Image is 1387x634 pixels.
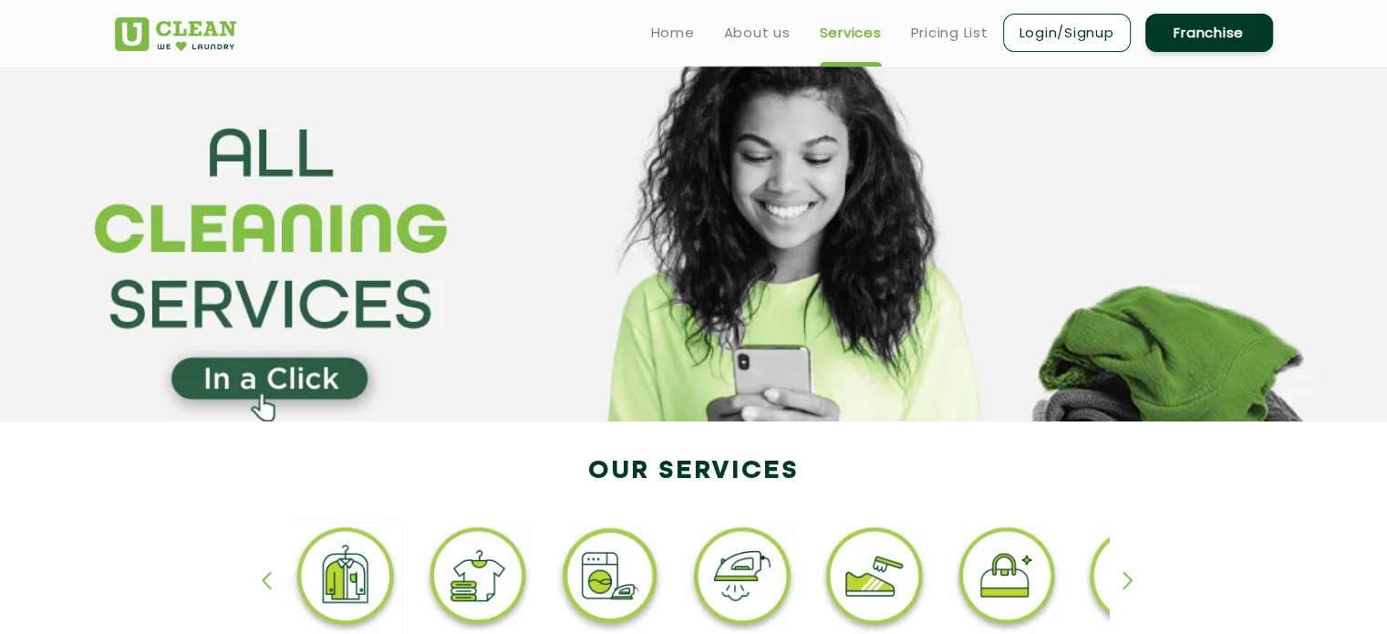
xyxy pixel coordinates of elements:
[115,17,236,51] img: UClean Laundry and Dry Cleaning
[1145,14,1273,52] a: Franchise
[911,22,988,44] a: Pricing List
[1003,14,1131,52] a: Login/Signup
[651,22,695,44] a: Home
[724,22,791,44] a: About us
[820,22,882,44] a: Services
